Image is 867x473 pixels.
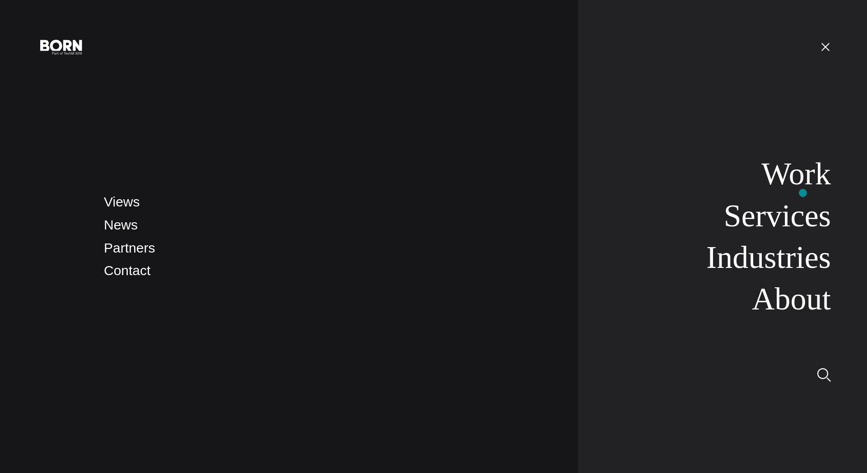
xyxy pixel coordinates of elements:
[104,217,138,232] a: News
[724,198,831,233] a: Services
[761,156,831,191] a: Work
[752,281,831,316] a: About
[817,368,831,382] img: Search
[706,240,831,275] a: Industries
[104,194,140,209] a: Views
[104,240,155,255] a: Partners
[104,263,150,278] a: Contact
[815,37,836,56] button: Open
